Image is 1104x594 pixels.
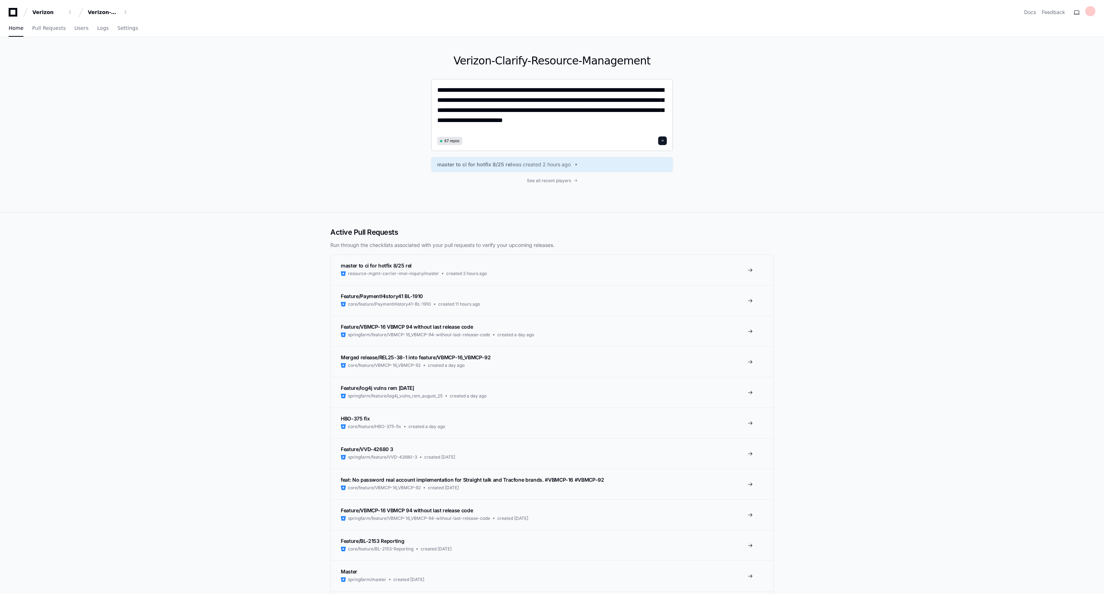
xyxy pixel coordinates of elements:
span: created a day ago [408,424,445,429]
span: HBO-375 fix [341,415,370,422]
a: Feature/PaymentHistory41 BL-1910core/feature/PaymentHistory41-BL-1910created 11 hours ago [331,285,773,316]
div: Verizon-Clarify-Resource-Management [88,9,119,16]
span: feat: No password real account implementation for Straight talk and Tracfone brands. #VBMCP-16 #V... [341,477,604,483]
a: Home [9,20,23,37]
a: Feature/log4j vulns rem [DATE]springfarm/feature/log4j_vulns_rem_august_25created a day ago [331,377,773,408]
span: See all recent players [527,178,571,184]
h2: Active Pull Requests [330,227,774,237]
span: master to ci for hotfix 8/25 rel [341,262,412,269]
span: springfarm/master [348,577,386,582]
h1: Verizon-Clarify-Resource-Management [431,54,673,67]
span: Users [74,26,89,30]
a: Feature/VVD-42680 3springfarm/feature/VVD-42680-3created [DATE] [331,438,773,469]
span: created 2 hours ago [446,271,487,276]
a: master to ci for hotfix 8/25 relresource-mgmt-carrier-imei-inquiry/mastercreated 2 hours ago [331,255,773,285]
span: core/feature/HBO-375-fix [348,424,401,429]
span: Feature/log4j vulns rem [DATE] [341,385,414,391]
button: Verizon-Clarify-Resource-Management [85,6,131,19]
button: Feedback [1042,9,1065,16]
a: Merged release/REL25-38-1 into feature/VBMCP-16_VBMCP-92core/feature/VBMCP-16_VBMCP-92created a d... [331,346,773,377]
a: Users [74,20,89,37]
span: created 11 hours ago [438,301,480,307]
a: Settings [117,20,138,37]
span: created a day ago [428,363,465,368]
span: Feature/VBMCP-16 VBMCP 94 without last release code [341,324,473,330]
a: master to ci for hotfix 8/25 relwas created 2 hours ago [437,161,667,168]
span: Settings [117,26,138,30]
a: Feature/VBMCP-16 VBMCP 94 without last release codespringfarm/feature/VBMCP-16_VBMCP-94-without-l... [331,499,773,530]
a: Feature/BL-2153 Reportingcore/feature/BL-2153-Reportingcreated [DATE] [331,530,773,561]
span: springfarm/feature/VVD-42680-3 [348,454,417,460]
span: created [DATE] [393,577,424,582]
span: was created 2 hours ago [512,161,571,168]
span: core/feature/VBMCP-16_VBMCP-92 [348,485,421,491]
a: Docs [1024,9,1036,16]
span: Merged release/REL25-38-1 into feature/VBMCP-16_VBMCP-92 [341,354,490,360]
span: springfarm/feature/log4j_vulns_rem_august_25 [348,393,443,399]
span: core/feature/BL-2153-Reporting [348,546,413,552]
span: core/feature/VBMCP-16_VBMCP-92 [348,363,421,368]
span: created a day ago [497,332,534,338]
a: Pull Requests [32,20,65,37]
a: feat: No password real account implementation for Straight talk and Tracfone brands. #VBMCP-16 #V... [331,469,773,499]
p: Run through the checklists associated with your pull requests to verify your upcoming releases. [330,242,774,249]
a: Masterspringfarm/mastercreated [DATE] [331,561,773,591]
a: See all recent players [431,178,673,184]
span: Pull Requests [32,26,65,30]
span: Master [341,568,357,575]
button: Verizon [30,6,76,19]
span: Home [9,26,23,30]
span: created [DATE] [497,516,528,521]
a: Feature/VBMCP-16 VBMCP 94 without last release codespringfarm/feature/VBMCP-16_VBMCP-94-without-l... [331,316,773,346]
span: created [DATE] [428,485,459,491]
span: springfarm/feature/VBMCP-16_VBMCP-94-without-last-release-code [348,332,490,338]
span: resource-mgmt-carrier-imei-inquiry/master [348,271,439,276]
span: created [DATE] [424,454,455,460]
span: master to ci for hotfix 8/25 rel [437,161,512,168]
a: Logs [97,20,109,37]
span: springfarm/feature/VBMCP-16_VBMCP-94-without-last-release-code [348,516,490,521]
span: created [DATE] [421,546,452,552]
span: Logs [97,26,109,30]
div: Verizon [32,9,63,16]
span: Feature/BL-2153 Reporting [341,538,404,544]
span: created a day ago [450,393,487,399]
span: core/feature/PaymentHistory41-BL-1910 [348,301,431,307]
span: 67 repos [444,138,460,144]
span: Feature/VBMCP-16 VBMCP 94 without last release code [341,507,473,513]
span: Feature/PaymentHistory41 BL-1910 [341,293,423,299]
span: Feature/VVD-42680 3 [341,446,393,452]
a: HBO-375 fixcore/feature/HBO-375-fixcreated a day ago [331,408,773,438]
